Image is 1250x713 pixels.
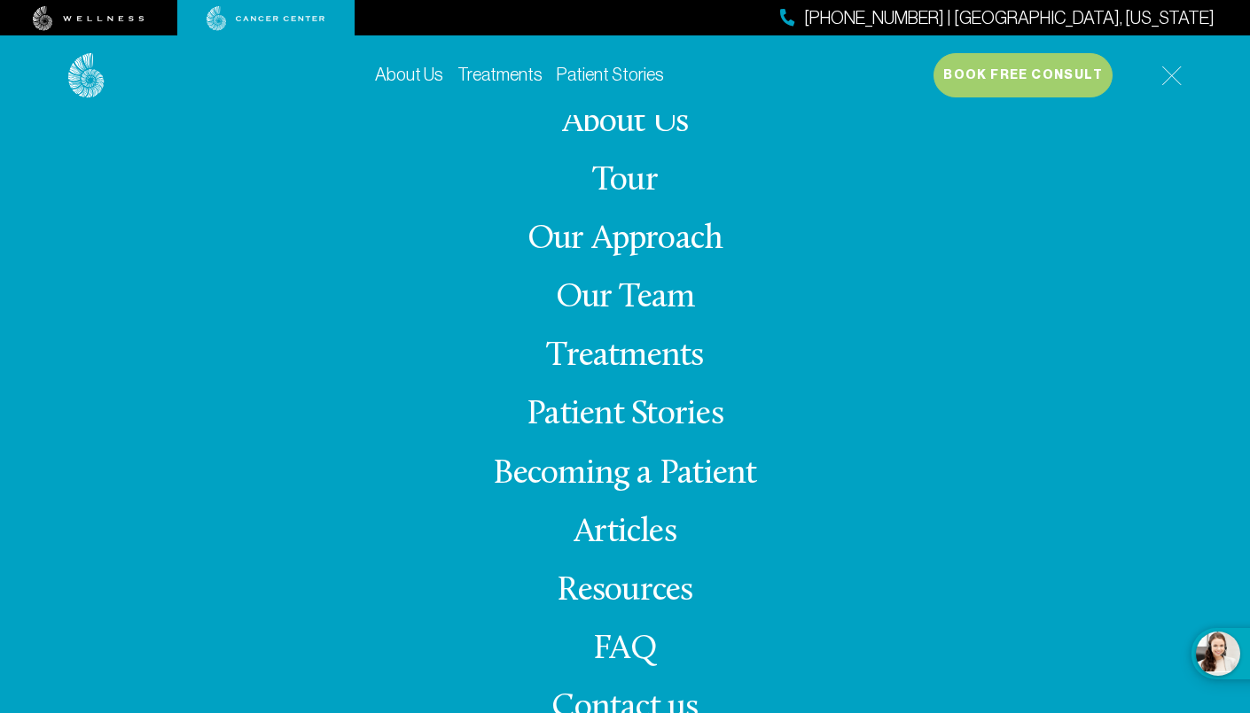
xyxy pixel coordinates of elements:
[493,457,756,492] a: Becoming a Patient
[592,164,658,198] a: Tour
[556,281,695,315] a: Our Team
[375,65,443,84] a: About Us
[557,65,664,84] a: Patient Stories
[574,515,676,550] a: Articles
[68,53,105,98] img: logo
[593,632,657,667] a: FAQ
[804,5,1215,31] span: [PHONE_NUMBER] | [GEOGRAPHIC_DATA], [US_STATE]
[1161,66,1182,86] img: icon-hamburger
[780,5,1215,31] a: [PHONE_NUMBER] | [GEOGRAPHIC_DATA], [US_STATE]
[527,398,723,432] a: Patient Stories
[934,53,1113,97] button: Book Free Consult
[546,339,703,374] a: Treatments
[457,65,543,84] a: Treatments
[33,6,145,31] img: wellness
[562,105,689,140] a: About Us
[557,574,692,608] a: Resources
[527,222,723,257] a: Our Approach
[207,6,325,31] img: cancer center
